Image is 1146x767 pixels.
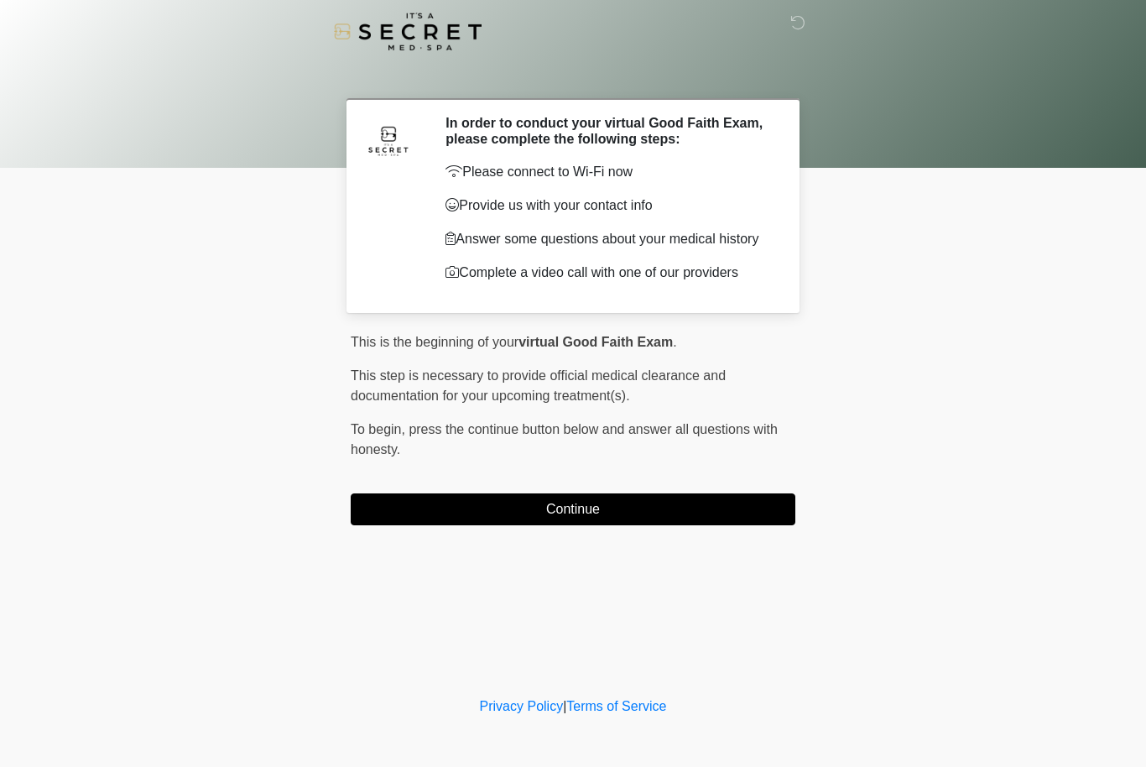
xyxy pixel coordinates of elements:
[445,115,770,147] h2: In order to conduct your virtual Good Faith Exam, please complete the following steps:
[351,493,795,525] button: Continue
[445,263,770,283] p: Complete a video call with one of our providers
[338,60,808,91] h1: ‎ ‎
[480,699,564,713] a: Privacy Policy
[351,335,518,349] span: This is the beginning of your
[445,162,770,182] p: Please connect to Wi-Fi now
[566,699,666,713] a: Terms of Service
[673,335,676,349] span: .
[351,422,778,457] span: press the continue button below and answer all questions with honesty.
[563,699,566,713] a: |
[445,196,770,216] p: Provide us with your contact info
[334,13,482,50] img: It's A Secret Med Spa Logo
[351,368,726,403] span: This step is necessary to provide official medical clearance and documentation for your upcoming ...
[363,115,414,165] img: Agent Avatar
[518,335,673,349] strong: virtual Good Faith Exam
[445,229,770,249] p: Answer some questions about your medical history
[351,422,409,436] span: To begin,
